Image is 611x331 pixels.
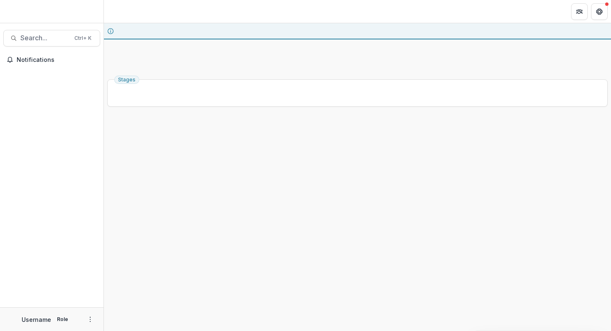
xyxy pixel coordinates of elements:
[3,53,100,66] button: Notifications
[17,56,97,64] span: Notifications
[22,315,51,324] p: Username
[571,3,588,20] button: Partners
[85,314,95,324] button: More
[20,34,69,42] span: Search...
[591,3,608,20] button: Get Help
[73,34,93,43] div: Ctrl + K
[118,77,136,83] span: Stages
[54,316,71,323] p: Role
[3,30,100,47] button: Search...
